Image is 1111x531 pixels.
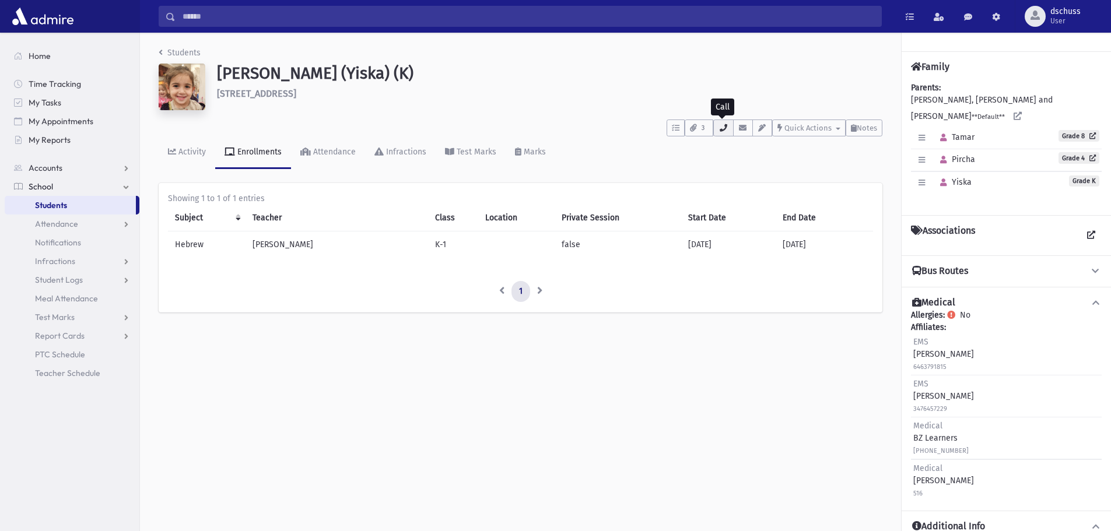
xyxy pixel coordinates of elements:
td: Hebrew [168,231,246,258]
b: Parents: [911,83,941,93]
a: 1 [511,281,530,302]
span: 3 [698,123,708,133]
h4: Medical [912,297,955,309]
a: My Appointments [5,112,139,131]
div: Call [711,99,734,115]
a: Grade 4 [1059,152,1099,164]
th: Start Date [681,205,776,231]
button: Medical [911,297,1102,309]
a: Notifications [5,233,139,252]
div: [PERSON_NAME] [913,462,974,499]
button: Quick Actions [772,119,846,136]
h4: Associations [911,225,975,246]
td: false [555,231,681,258]
span: Yiska [935,177,972,187]
th: Teacher [246,205,428,231]
h4: Family [911,61,949,72]
th: End Date [776,205,873,231]
span: EMS [913,337,928,347]
a: My Tasks [5,93,139,112]
div: Enrollments [235,147,282,157]
th: Location [478,205,555,231]
td: K-1 [428,231,478,258]
span: Meal Attendance [35,293,98,304]
div: No [911,309,1102,501]
span: Attendance [35,219,78,229]
span: Students [35,200,67,210]
div: Showing 1 to 1 of 1 entries [168,192,873,205]
span: Notifications [35,237,81,248]
a: Home [5,47,139,65]
a: Test Marks [436,136,506,169]
span: Medical [913,463,942,473]
button: Bus Routes [911,265,1102,277]
span: User [1050,16,1081,26]
div: [PERSON_NAME], [PERSON_NAME] and [PERSON_NAME] [911,82,1102,206]
span: dschuss [1050,7,1081,16]
span: Tamar [935,132,975,142]
span: Grade K [1069,175,1099,187]
a: Student Logs [5,270,139,289]
nav: breadcrumb [159,47,201,64]
th: Private Session [555,205,681,231]
th: Subject [168,205,246,231]
span: Accounts [29,163,62,173]
span: My Reports [29,135,71,145]
a: Marks [506,136,555,169]
a: Infractions [5,252,139,270]
a: View all Associations [1081,225,1102,246]
span: EMS [913,379,928,389]
input: Search [176,6,881,27]
a: Infractions [365,136,436,169]
td: [DATE] [681,231,776,258]
div: Attendance [311,147,356,157]
a: Students [5,196,136,214]
h6: [STREET_ADDRESS] [217,88,882,99]
div: Marks [521,147,546,157]
b: Allergies: [911,310,945,320]
span: School [29,181,53,192]
a: Grade 8 [1059,130,1099,142]
img: AdmirePro [9,5,76,28]
h1: [PERSON_NAME] (Yiska) (K) [217,64,882,83]
h4: Bus Routes [912,265,968,277]
span: Report Cards [35,330,85,341]
a: Enrollments [215,136,291,169]
small: 3476457229 [913,405,947,413]
div: [PERSON_NAME] [913,378,974,414]
a: Activity [159,136,215,169]
button: 3 [685,119,713,136]
a: Meal Attendance [5,289,139,308]
b: Affiliates: [911,322,946,332]
span: My Appointments [29,116,93,126]
span: PTC Schedule [35,349,85,360]
span: Time Tracking [29,79,81,89]
span: Home [29,51,51,61]
div: Test Marks [454,147,496,157]
div: BZ Learners [913,420,969,456]
a: Test Marks [5,308,139,326]
a: Accounts [5,159,139,177]
span: My Tasks [29,97,61,108]
a: Attendance [5,214,139,233]
a: Attendance [291,136,365,169]
span: Medical [913,421,942,431]
a: Time Tracking [5,75,139,93]
div: [PERSON_NAME] [913,336,974,372]
button: Notes [846,119,882,136]
small: 516 [913,490,923,497]
div: Activity [176,147,206,157]
small: 6463791815 [913,363,947,371]
td: [PERSON_NAME] [246,231,428,258]
a: School [5,177,139,196]
span: Test Marks [35,312,75,322]
td: [DATE] [776,231,873,258]
a: Students [159,48,201,58]
span: Student Logs [35,275,83,285]
span: Teacher Schedule [35,368,100,378]
small: [PHONE_NUMBER] [913,447,969,455]
span: Notes [857,124,877,132]
a: Teacher Schedule [5,364,139,382]
span: Quick Actions [784,124,832,132]
a: My Reports [5,131,139,149]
